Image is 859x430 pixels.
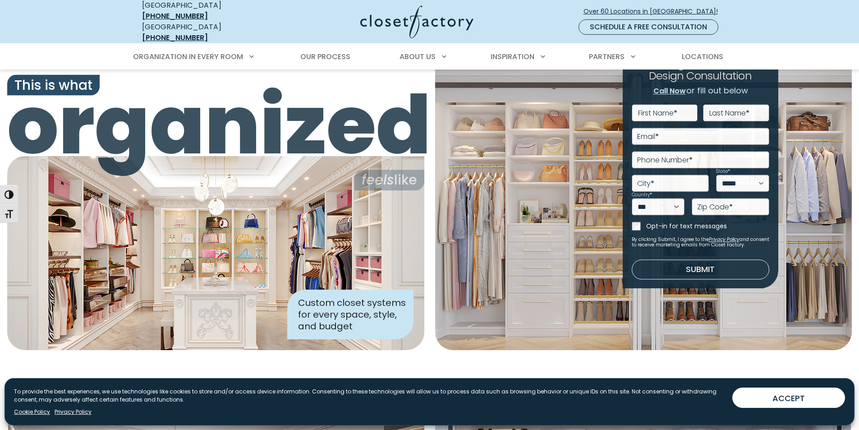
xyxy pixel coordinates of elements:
div: Custom closet systems for every space, style, and budget [287,290,413,339]
span: Partners [589,51,625,62]
span: Over 60 Locations in [GEOGRAPHIC_DATA]! [583,7,725,16]
span: like [354,170,424,190]
span: About Us [400,51,436,62]
a: [PHONE_NUMBER] [142,32,208,43]
a: Privacy Policy [55,408,92,416]
button: ACCEPT [732,388,845,408]
span: Locations [682,51,723,62]
div: [GEOGRAPHIC_DATA] [142,22,273,43]
i: feels [362,170,394,190]
a: Over 60 Locations in [GEOGRAPHIC_DATA]! [583,4,726,19]
span: Our Process [300,51,350,62]
a: Schedule a Free Consultation [579,19,718,35]
span: organized [7,85,424,166]
a: Cookie Policy [14,408,50,416]
img: Closet Factory designed closet [7,156,424,350]
span: Inspiration [491,51,534,62]
span: Walk-In Closets [161,375,272,395]
span: Organization in Every Room [133,51,243,62]
span: Reach-In Closets [584,375,702,395]
p: To provide the best experiences, we use technologies like cookies to store and/or access device i... [14,388,725,404]
nav: Primary Menu [127,44,733,69]
img: Closet Factory Logo [360,5,473,38]
a: [PHONE_NUMBER] [142,11,208,21]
